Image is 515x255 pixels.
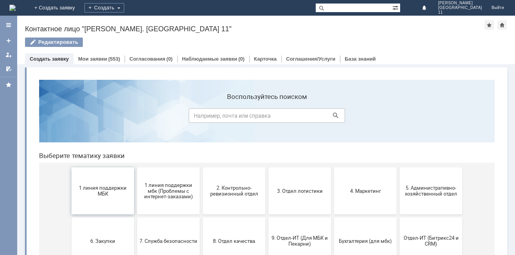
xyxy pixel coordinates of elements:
[238,162,296,173] span: 9. Отдел-ИТ (Для МБК и Пекарни)
[6,78,462,86] header: Выберите тематику заявки
[367,94,429,141] button: 5. Административно-хозяйственный отдел
[238,212,296,223] span: Это соглашение не активно!
[9,5,16,11] a: Перейти на домашнюю страницу
[304,208,361,226] span: [PERSON_NAME]. Услуги ИТ для МБК (оформляет L1)
[39,144,101,191] button: 6. Закупки
[497,20,507,30] div: Сделать домашней страницей
[156,35,312,49] input: Например, почта или справка
[41,214,99,220] span: Отдел-ИТ (Офис)
[392,4,400,11] span: Расширенный поиск
[170,194,232,241] button: Франчайзинг
[39,94,101,141] button: 1 линия поддержки МБК
[172,214,230,220] span: Франчайзинг
[170,144,232,191] button: 8. Отдел качества
[369,111,427,123] span: 5. Административно-хозяйственный отдел
[104,194,167,241] button: Финансовый отдел
[304,114,361,120] span: 4. Маркетинг
[84,3,124,13] div: Создать
[2,34,15,47] a: Создать заявку
[182,56,237,62] a: Наблюдаемые заявки
[438,1,482,5] span: [PERSON_NAME]
[367,194,429,241] button: не актуален
[2,48,15,61] a: Мои заявки
[78,56,107,62] a: Мои заявки
[304,164,361,170] span: Бухгалтерия (для мбк)
[107,214,165,220] span: Финансовый отдел
[238,114,296,120] span: 3. Отдел логистики
[104,94,167,141] button: 1 линия поддержки мбк (Проблемы с интернет-заказами)
[166,56,173,62] div: (0)
[25,25,485,33] div: Контактное лицо "[PERSON_NAME]. [GEOGRAPHIC_DATA] 11"
[238,56,245,62] div: (0)
[236,194,298,241] button: Это соглашение не активно!
[41,111,99,123] span: 1 линия поддержки МБК
[104,144,167,191] button: 7. Служба безопасности
[108,56,120,62] div: (553)
[41,164,99,170] span: 6. Закупки
[438,5,482,10] span: [GEOGRAPHIC_DATA]
[369,214,427,220] span: не актуален
[438,10,482,15] span: 11
[301,94,364,141] button: 4. Маркетинг
[286,56,335,62] a: Соглашения/Услуги
[107,164,165,170] span: 7. Служба безопасности
[345,56,376,62] a: База знаний
[39,194,101,241] button: Отдел-ИТ (Офис)
[107,108,165,126] span: 1 линия поддержки мбк (Проблемы с интернет-заказами)
[172,164,230,170] span: 8. Отдел качества
[9,5,16,11] img: logo
[485,20,494,30] div: Добавить в избранное
[367,144,429,191] button: Отдел-ИТ (Битрикс24 и CRM)
[2,63,15,75] a: Мои согласования
[30,56,69,62] a: Создать заявку
[170,94,232,141] button: 2. Контрольно-ревизионный отдел
[369,162,427,173] span: Отдел-ИТ (Битрикс24 и CRM)
[254,56,277,62] a: Карточка
[172,111,230,123] span: 2. Контрольно-ревизионный отдел
[301,144,364,191] button: Бухгалтерия (для мбк)
[236,144,298,191] button: 9. Отдел-ИТ (Для МБК и Пекарни)
[236,94,298,141] button: 3. Отдел логистики
[156,19,312,27] label: Воспользуйтесь поиском
[301,194,364,241] button: [PERSON_NAME]. Услуги ИТ для МБК (оформляет L1)
[129,56,165,62] a: Согласования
